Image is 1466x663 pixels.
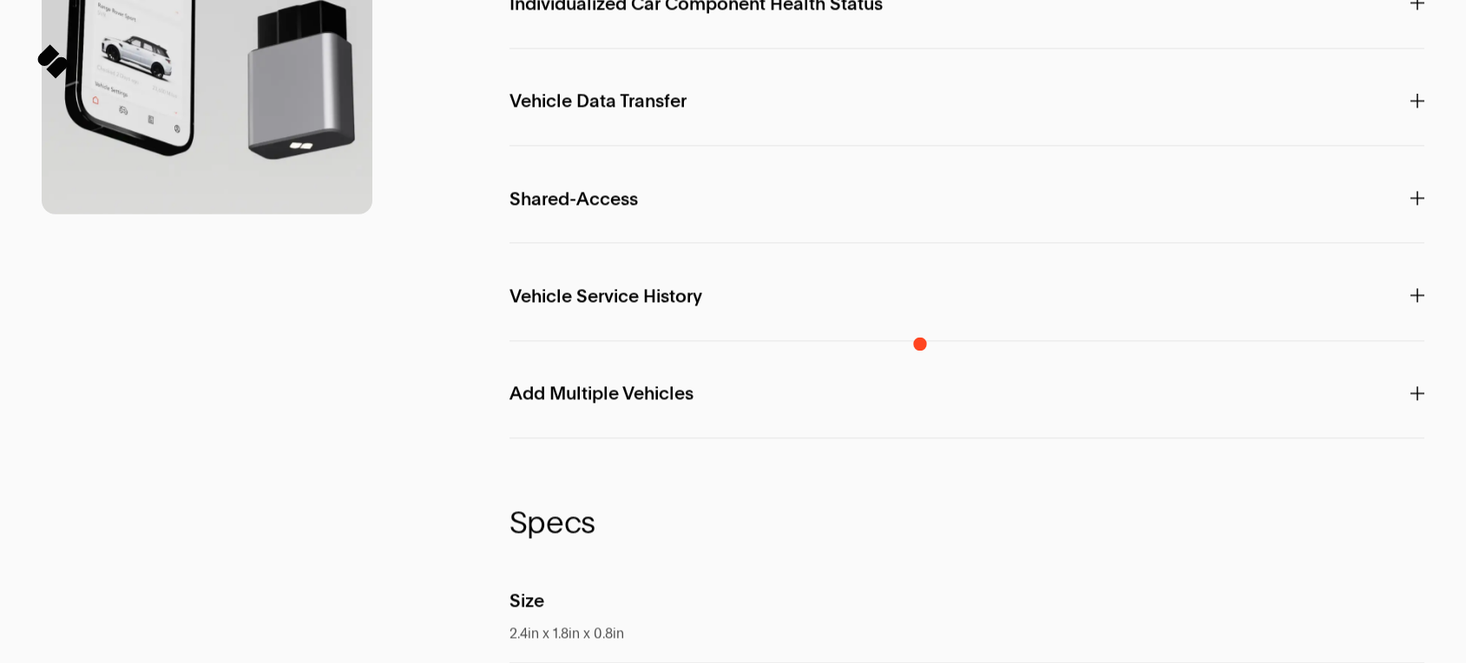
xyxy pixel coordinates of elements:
[509,591,544,610] span: Size
[509,92,687,111] span: Vehicle Data Transfer
[509,189,638,208] span: Shared-Access
[509,287,702,306] span: Vehicle Service History
[509,507,1424,538] span: Specs
[509,384,694,404] span: Add Multiple Vehicles
[581,507,595,538] span: s
[527,507,546,538] span: p
[509,507,528,538] span: S
[509,624,1291,643] span: 2.4in x 1.8in x 0.8in
[546,507,564,538] span: e
[509,624,624,643] span: 2.4in x 1.8in x 0.8in
[564,507,582,538] span: c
